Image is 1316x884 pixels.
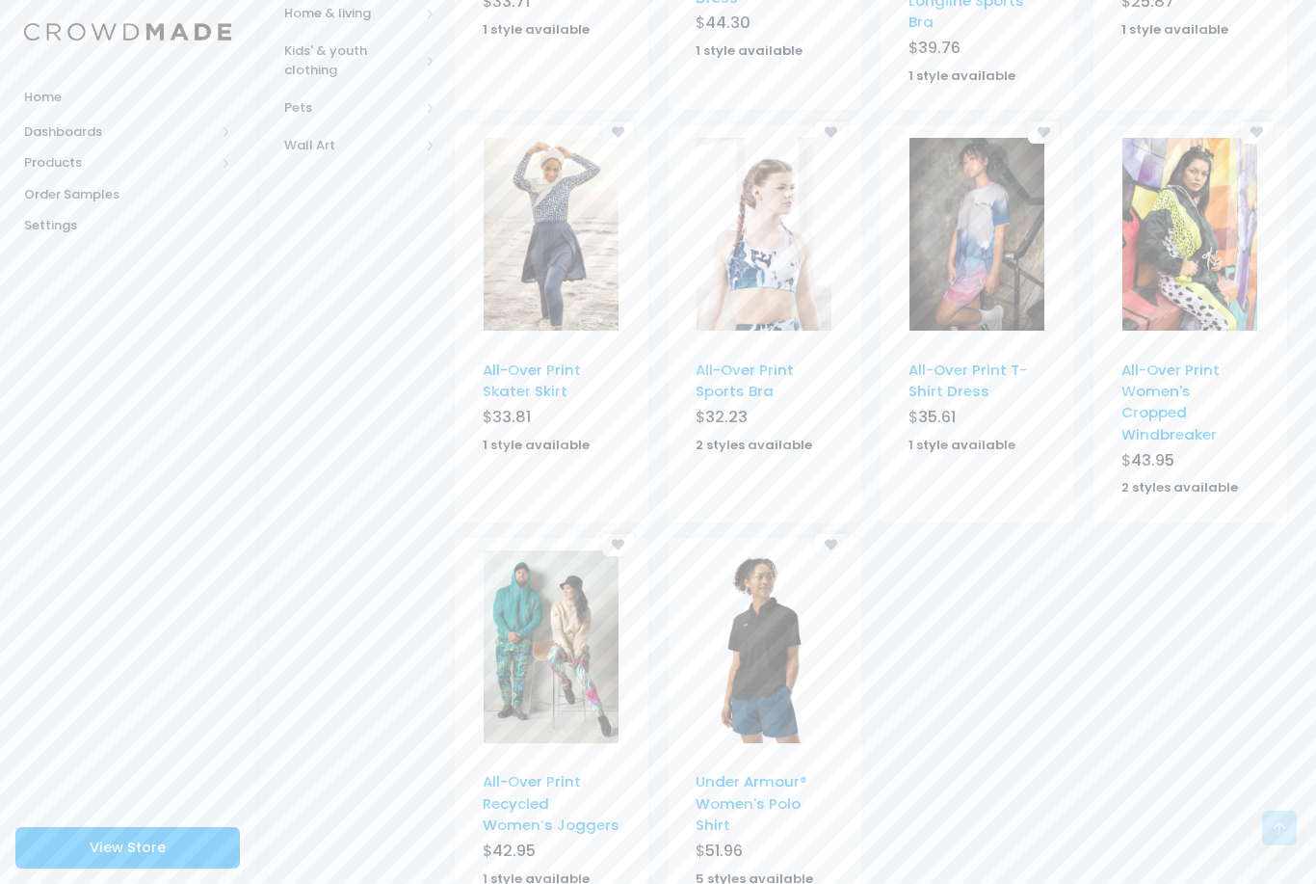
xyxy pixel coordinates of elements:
span: 39.76 [918,37,961,59]
span: 51.96 [705,840,743,862]
span: Home & living [284,4,419,23]
div: $ [483,840,620,867]
div: $ [696,12,833,39]
span: Home [24,88,231,107]
strong: 1 style available [908,67,1015,85]
strong: 2 styles available [696,436,812,454]
span: Wall Art [284,136,419,155]
a: All-Over Print Skater Skirt [483,360,581,401]
span: 44.30 [705,12,750,34]
a: All-Over Print Sports Bra [696,360,794,401]
span: Settings [24,216,231,235]
a: View Store [15,827,240,869]
div: $ [483,406,620,433]
div: $ [1121,449,1259,476]
div: $ [908,37,1046,64]
strong: 1 style available [696,41,803,60]
strong: 1 style available [1121,20,1228,39]
span: Pets [284,98,419,118]
span: Products [24,153,215,173]
span: View Store [90,838,166,857]
img: Logo [24,23,231,41]
strong: 2 styles available [1121,478,1238,496]
span: 43.95 [1131,449,1174,471]
strong: 1 style available [483,20,590,39]
span: 32.23 [705,406,748,428]
span: Order Samples [24,185,231,204]
div: $ [696,406,833,433]
a: All-Over Print Recycled Women’s Joggers [483,771,619,835]
span: 42.95 [492,840,536,862]
span: Kids' & youth clothing [284,41,419,79]
div: $ [908,406,1046,433]
strong: 1 style available [908,436,1015,454]
div: $ [696,840,833,867]
a: All-Over Print T-Shirt Dress [908,360,1027,401]
a: All-Over Print Women's Cropped Windbreaker [1121,360,1220,444]
span: 33.81 [492,406,531,428]
span: 35.61 [918,406,956,428]
strong: 1 style available [483,436,590,454]
a: Under Armour® Women's Polo Shirt [696,771,807,835]
span: Dashboards [24,122,215,142]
